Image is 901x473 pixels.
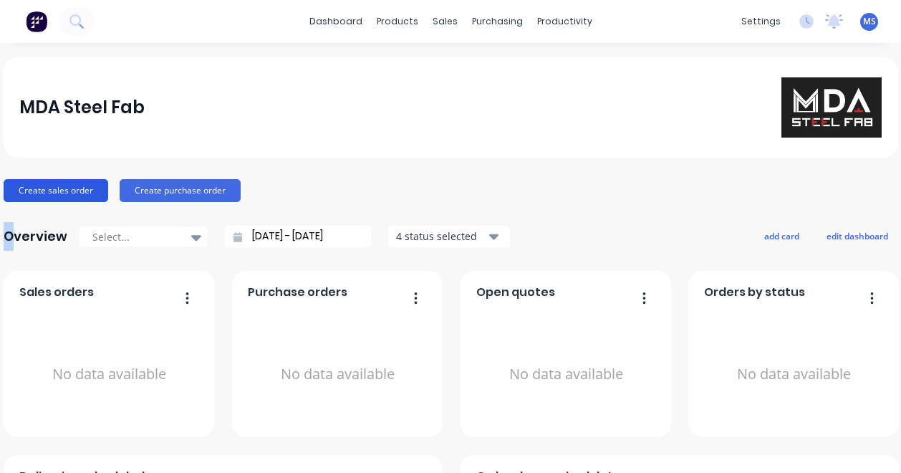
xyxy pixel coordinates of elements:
[817,226,897,245] button: edit dashboard
[26,11,47,32] img: Factory
[19,284,94,301] span: Sales orders
[465,11,530,32] div: purchasing
[388,226,510,247] button: 4 status selected
[476,307,656,442] div: No data available
[396,229,486,244] div: 4 status selected
[863,15,876,28] span: MS
[302,11,370,32] a: dashboard
[425,11,465,32] div: sales
[734,11,788,32] div: settings
[476,284,555,301] span: Open quotes
[530,11,599,32] div: productivity
[19,93,145,122] div: MDA Steel Fab
[704,284,805,301] span: Orders by status
[248,307,428,442] div: No data available
[19,307,199,442] div: No data available
[755,226,809,245] button: add card
[781,77,882,138] img: MDA Steel Fab
[120,179,241,202] button: Create purchase order
[4,179,108,202] button: Create sales order
[370,11,425,32] div: products
[704,307,884,442] div: No data available
[248,284,347,301] span: Purchase orders
[4,222,67,251] div: Overview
